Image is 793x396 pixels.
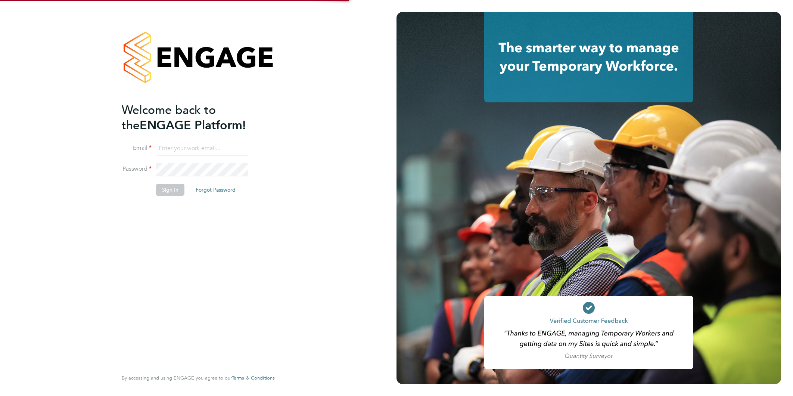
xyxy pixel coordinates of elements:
span: Welcome back to the [122,103,216,133]
button: Sign In [156,184,184,196]
button: Forgot Password [190,184,242,196]
label: Password [122,165,152,173]
span: By accessing and using ENGAGE you agree to our [122,375,275,381]
h2: ENGAGE Platform! [122,102,267,133]
input: Enter your work email... [156,142,248,155]
a: Terms & Conditions [232,375,275,381]
label: Email [122,144,152,152]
